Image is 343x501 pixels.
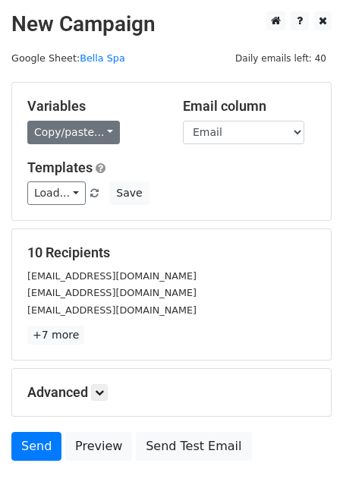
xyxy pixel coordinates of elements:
[27,159,93,175] a: Templates
[109,181,149,205] button: Save
[27,384,316,401] h5: Advanced
[27,244,316,261] h5: 10 Recipients
[27,121,120,144] a: Copy/paste...
[80,52,125,64] a: Bella Spa
[230,50,332,67] span: Daily emails left: 40
[27,181,86,205] a: Load...
[27,98,160,115] h5: Variables
[27,304,197,316] small: [EMAIL_ADDRESS][DOMAIN_NAME]
[183,98,316,115] h5: Email column
[11,52,125,64] small: Google Sheet:
[136,432,251,461] a: Send Test Email
[267,428,343,501] iframe: Chat Widget
[65,432,132,461] a: Preview
[27,287,197,298] small: [EMAIL_ADDRESS][DOMAIN_NAME]
[27,270,197,282] small: [EMAIL_ADDRESS][DOMAIN_NAME]
[11,432,61,461] a: Send
[230,52,332,64] a: Daily emails left: 40
[27,326,84,345] a: +7 more
[11,11,332,37] h2: New Campaign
